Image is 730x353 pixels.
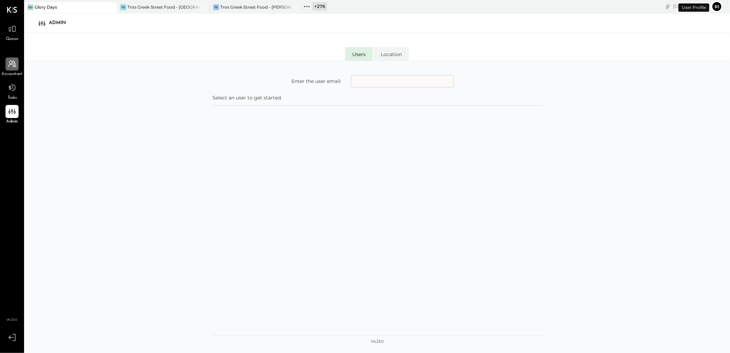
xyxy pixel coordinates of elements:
div: [DATE] [673,3,710,10]
div: GD [27,4,34,10]
div: TG [213,4,219,10]
a: Accountant [0,57,24,77]
div: Admin [49,18,73,29]
div: + 276 [312,2,327,11]
label: Enter the user email: [291,78,341,85]
div: Tros Greek Street Food - [PERSON_NAME] [220,4,292,10]
div: TG [120,4,126,10]
a: Admin [0,105,24,125]
p: Select an user to get started. [212,94,542,101]
span: Accountant [2,71,23,77]
div: v 4.33.0 [371,339,384,344]
li: Users [345,47,373,61]
a: Tasks [0,81,24,101]
li: Location [374,47,409,61]
span: Tasks [8,95,17,101]
div: User Profile [678,3,709,12]
a: Queue [0,22,24,42]
button: Ri [711,1,722,12]
div: copy link [664,3,671,10]
div: Glory Days [35,4,57,10]
span: Queue [6,36,19,42]
span: Admin [6,119,18,125]
div: Tros Greek Street Food - [GEOGRAPHIC_DATA] [128,4,199,10]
